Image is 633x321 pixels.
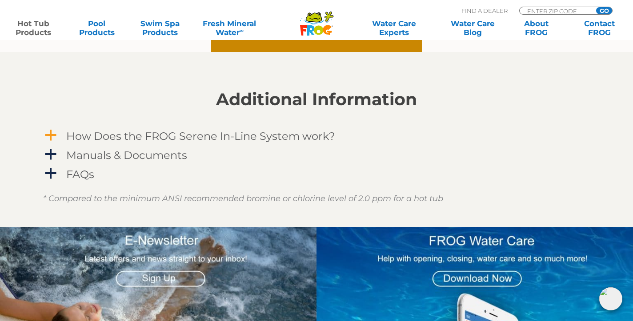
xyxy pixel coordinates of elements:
[44,148,57,161] span: a
[43,194,443,203] em: * Compared to the minimum ANSI recommended bromine or chlorine level of 2.0 ppm for a hot tub
[43,90,590,109] h2: Additional Information
[72,19,121,37] a: PoolProducts
[44,167,57,180] span: a
[596,7,612,14] input: GO
[575,19,624,37] a: ContactFROG
[66,168,94,180] h4: FAQs
[526,7,586,15] input: Zip Code Form
[9,19,58,37] a: Hot TubProducts
[43,147,590,163] a: a Manuals & Documents
[240,27,244,34] sup: ∞
[449,19,498,37] a: Water CareBlog
[66,130,335,142] h4: How Does the FROG Serene In-Line System work?
[354,19,434,37] a: Water CareExperts
[136,19,185,37] a: Swim SpaProducts
[66,149,187,161] h4: Manuals & Documents
[461,7,508,15] p: Find A Dealer
[44,129,57,142] span: a
[43,128,590,144] a: a How Does the FROG Serene In-Line System work?
[599,287,622,310] img: openIcon
[199,19,260,37] a: Fresh MineralWater∞
[512,19,561,37] a: AboutFROG
[43,166,590,182] a: a FAQs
